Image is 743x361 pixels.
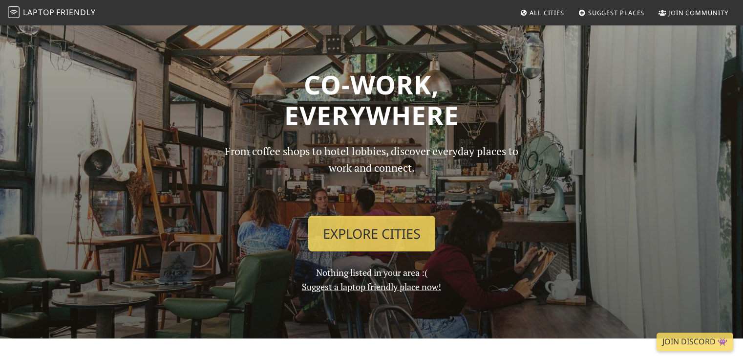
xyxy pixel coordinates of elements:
[55,69,688,131] h1: Co-work, Everywhere
[655,4,732,22] a: Join Community
[516,4,568,22] a: All Cities
[668,8,728,17] span: Join Community
[308,216,435,252] a: Explore Cities
[211,143,533,294] div: Nothing listed in your area :(
[302,281,441,293] a: Suggest a laptop friendly place now!
[574,4,649,22] a: Suggest Places
[657,333,733,351] a: Join Discord 👾
[216,143,527,208] p: From coffee shops to hotel lobbies, discover everyday places to work and connect.
[8,4,96,22] a: LaptopFriendly LaptopFriendly
[56,7,95,18] span: Friendly
[530,8,564,17] span: All Cities
[8,6,20,18] img: LaptopFriendly
[23,7,55,18] span: Laptop
[588,8,645,17] span: Suggest Places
